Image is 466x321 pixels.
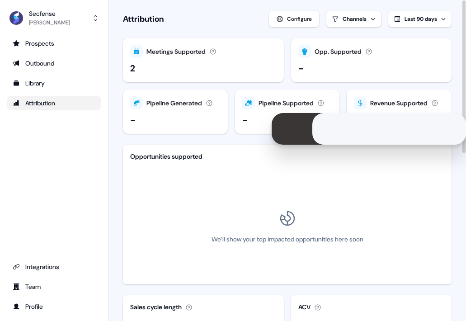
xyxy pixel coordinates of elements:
div: Pipeline Generated [146,99,202,108]
div: - [242,113,248,127]
div: Channels [343,15,367,23]
div: Attribution [13,99,95,108]
button: Pipeline Generated- [123,90,228,134]
div: Opportunities supported [130,152,202,161]
div: Revenue Supported [370,99,428,108]
button: Last 90 days [388,11,452,27]
button: Channels [326,11,381,27]
span: Last 90 days [405,15,437,23]
div: Prospects [13,39,95,48]
a: Go to attribution [7,96,101,110]
div: Profile [13,302,95,311]
a: Go to team [7,279,101,294]
div: [PERSON_NAME] [29,18,70,27]
div: Sales cycle length [130,302,182,312]
div: Integrations [13,262,95,271]
a: Go to templates [7,76,101,90]
a: Go to profile [7,299,101,314]
button: Meetings Supported2 [123,38,284,82]
a: Go to prospects [7,36,101,51]
h1: Attribution [123,14,164,24]
div: Secfense [29,9,70,18]
div: ACV [298,302,311,312]
button: Revenue Supported- [347,90,452,134]
div: Team [13,282,95,291]
a: Go to integrations [7,260,101,274]
div: Configure [287,14,312,24]
div: Outbound [13,59,95,68]
button: Secfense[PERSON_NAME] [7,7,101,29]
div: Opp. Supported [315,47,362,57]
div: Pipeline Supported [259,99,314,108]
div: 2 [130,61,135,75]
div: - [130,113,136,127]
div: - [298,61,304,75]
div: We’ll show your top impacted opportunities here soon [212,235,363,244]
div: Library [13,79,95,88]
a: Go to outbound experience [7,56,101,71]
button: Pipeline Supported- [235,90,340,134]
div: Meetings Supported [146,47,206,57]
button: Configure [269,11,319,27]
